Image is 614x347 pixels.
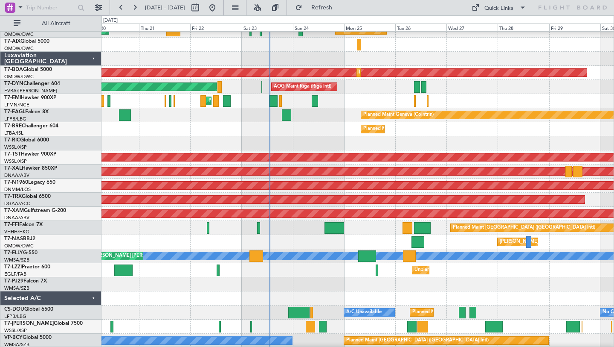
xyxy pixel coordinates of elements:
[4,186,31,193] a: DNMM/LOS
[4,222,43,227] a: T7-FFIFalcon 7X
[4,250,23,256] span: T7-ELLY
[4,67,52,72] a: T7-BDAGlobal 5000
[242,24,293,31] div: Sat 23
[4,124,22,129] span: T7-BRE
[4,279,47,284] a: T7-PJ29Falcon 7X
[4,67,23,72] span: T7-BDA
[4,313,26,320] a: LFPB/LBG
[4,166,57,171] a: T7-XALHawker 850XP
[467,1,530,15] button: Quick Links
[4,229,29,235] a: VHHH/HKG
[453,221,595,234] div: Planned Maint [GEOGRAPHIC_DATA] ([GEOGRAPHIC_DATA] Intl)
[346,334,489,347] div: Planned Maint [GEOGRAPHIC_DATA] ([GEOGRAPHIC_DATA] Intl)
[4,95,56,100] a: T7-EMIHawker 900XP
[4,102,29,108] a: LFMN/NCE
[26,1,75,14] input: Trip Number
[500,235,589,248] div: [PERSON_NAME] ([PERSON_NAME] Intl)
[4,335,23,340] span: VP-BCY
[88,24,139,31] div: Wed 20
[4,31,34,38] a: OMDW/DWC
[4,116,26,122] a: LFPB/LBG
[103,17,118,24] div: [DATE]
[363,109,434,121] div: Planned Maint Geneva (Cointrin)
[4,95,21,100] span: T7-EMI
[4,200,30,207] a: DGAA/ACC
[4,194,22,199] span: T7-TRX
[446,24,498,31] div: Wed 27
[484,4,513,13] div: Quick Links
[549,24,600,31] div: Fri 29
[4,39,49,44] a: T7-AIXGlobal 5000
[4,39,20,44] span: T7-AIX
[4,222,19,227] span: T7-FFI
[4,215,29,221] a: DNAA/ABV
[4,307,24,312] span: CS-DOU
[4,243,34,249] a: OMDW/DWC
[190,24,241,31] div: Fri 22
[4,257,29,263] a: WMSA/SZB
[4,88,57,94] a: EVRA/[PERSON_NAME]
[4,124,58,129] a: T7-BREChallenger 604
[346,306,382,319] div: A/C Unavailable
[4,321,54,326] span: T7-[PERSON_NAME]
[4,109,25,115] span: T7-EAGL
[4,285,29,291] a: WMSA/SZB
[4,109,49,115] a: T7-EAGLFalcon 8X
[4,138,49,143] a: T7-RICGlobal 6000
[4,307,53,312] a: CS-DOUGlobal 6500
[4,265,22,270] span: T7-LZZI
[4,180,28,185] span: T7-N1960
[139,24,190,31] div: Thu 21
[145,4,185,12] span: [DATE] - [DATE]
[4,236,23,241] span: T7-NAS
[4,271,26,277] a: EGLF/FAB
[412,306,547,319] div: Planned Maint [GEOGRAPHIC_DATA] ([GEOGRAPHIC_DATA])
[4,327,27,334] a: WSSL/XSP
[4,236,35,241] a: T7-NASBBJ2
[498,24,549,31] div: Thu 28
[274,80,331,93] div: AOG Maint Riga (Riga Intl)
[4,138,20,143] span: T7-RIC
[363,123,466,135] div: Planned Maint Warsaw ([GEOGRAPHIC_DATA])
[4,144,27,150] a: WSSL/XSP
[344,24,395,31] div: Mon 25
[4,279,23,284] span: T7-PJ29
[359,66,443,79] div: Planned Maint Dubai (Al Maktoum Intl)
[4,194,51,199] a: T7-TRXGlobal 6500
[4,130,23,136] a: LTBA/ISL
[4,158,27,165] a: WSSL/XSP
[4,172,29,179] a: DNAA/ABV
[4,321,83,326] a: T7-[PERSON_NAME]Global 7500
[4,45,34,52] a: OMDW/DWC
[4,152,56,157] a: T7-TSTHawker 900XP
[209,94,280,107] div: Planned Maint [PERSON_NAME]
[395,24,446,31] div: Tue 26
[4,152,21,157] span: T7-TST
[4,208,66,213] a: T7-XAMGulfstream G-200
[291,1,342,15] button: Refresh
[293,24,344,31] div: Sun 24
[4,335,52,340] a: VP-BCYGlobal 5000
[22,21,90,26] span: All Aircraft
[4,81,23,86] span: T7-DYN
[4,180,55,185] a: T7-N1960Legacy 650
[9,17,93,30] button: All Aircraft
[414,264,555,276] div: Unplanned Maint [GEOGRAPHIC_DATA] ([GEOGRAPHIC_DATA])
[4,166,22,171] span: T7-XAL
[4,250,38,256] a: T7-ELLYG-550
[304,5,340,11] span: Refresh
[4,265,50,270] a: T7-LZZIPraetor 600
[4,208,24,213] span: T7-XAM
[4,74,34,80] a: OMDW/DWC
[4,81,60,86] a: T7-DYNChallenger 604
